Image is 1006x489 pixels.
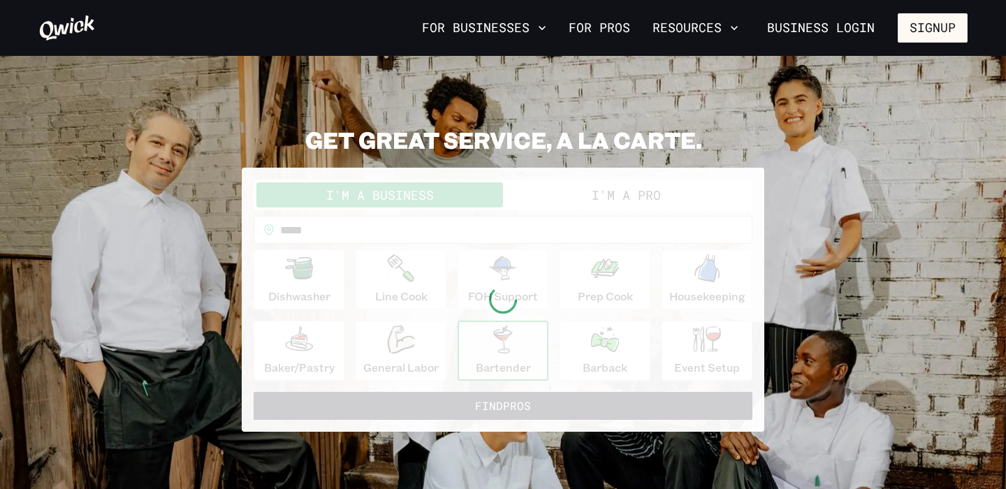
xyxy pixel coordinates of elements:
a: For Pros [563,16,636,40]
h2: GET GREAT SERVICE, A LA CARTE. [242,126,764,154]
button: Resources [647,16,744,40]
a: Business Login [755,13,887,43]
button: For Businesses [416,16,552,40]
button: Signup [898,13,968,43]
